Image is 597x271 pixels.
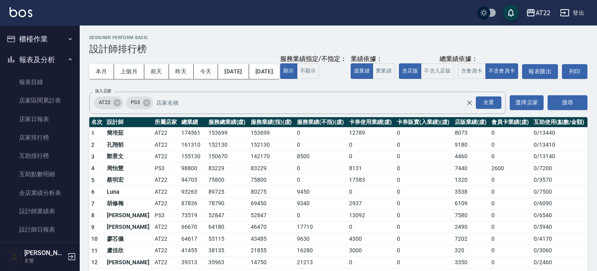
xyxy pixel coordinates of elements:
td: 廖芯儀 [105,233,153,245]
td: 3538 [453,186,489,198]
td: 0 / 3060 [532,245,587,257]
td: 94703 [179,174,206,186]
td: 0 [395,174,453,186]
span: 5 [91,177,94,183]
td: 13092 [347,210,395,222]
th: 服務業績(指)(虛) [249,117,295,128]
td: AT22 [153,221,179,233]
td: 142170 [249,151,295,163]
button: 今天 [194,64,218,79]
td: AT22 [153,139,179,151]
td: 35963 [206,257,249,269]
th: 服務業績(不指)(虛) [295,117,347,128]
span: 2 [91,141,94,148]
a: 店家日報表 [3,110,77,128]
td: AT22 [153,233,179,245]
td: 簡培茹 [105,127,153,139]
td: 胡修梅 [105,198,153,210]
button: save [503,5,519,21]
span: AT22 [94,98,115,106]
a: 設計師日報表 [3,220,77,239]
td: 75800 [206,174,249,186]
td: 69450 [249,198,295,210]
td: 0 / 13440 [532,127,587,139]
button: 不含入店販 [421,63,454,79]
td: 8073 [453,127,489,139]
button: Open [474,95,503,110]
th: 所屬店家 [153,117,179,128]
td: 0 [347,139,395,151]
img: Person [6,249,22,265]
td: 0 / 7200 [532,163,587,175]
span: 4 [91,165,94,171]
td: 43485 [249,233,295,245]
button: 不顯示 [297,63,319,79]
td: 21213 [295,257,347,269]
td: 152130 [206,139,249,151]
td: 0 [295,210,347,222]
td: 0 [489,151,532,163]
td: 0 [489,257,532,269]
td: 4300 [347,233,395,245]
th: 總業績 [179,117,206,128]
button: 顯示 [280,63,297,79]
td: 41455 [179,245,206,257]
td: 320 [453,245,489,257]
td: 174561 [179,127,206,139]
td: 17710 [295,221,347,233]
label: 加入店家 [95,88,112,94]
button: 實業績 [373,63,395,79]
td: AT22 [153,174,179,186]
span: 6 [91,189,94,195]
td: 9180 [453,139,489,151]
td: 鄭景文 [105,151,153,163]
td: 7580 [453,210,489,222]
th: 卡券使用業績(虛) [347,117,395,128]
td: 0 [347,221,395,233]
td: 0 [295,163,347,175]
td: 2490 [453,221,489,233]
h3: 設計師排行榜 [89,43,587,55]
p: 主管 [24,257,65,264]
td: 1320 [453,174,489,186]
td: 0 / 4170 [532,233,587,245]
td: 46470 [249,221,295,233]
span: 1 [91,130,94,136]
td: 0 [295,139,347,151]
button: [DATE] [218,64,249,79]
td: PS3 [153,210,179,222]
button: 報表及分析 [3,49,77,70]
td: 0 [489,127,532,139]
a: 設計師業績分析表 [3,239,77,257]
h2: Designer Perform Basic [89,35,587,40]
h5: [PERSON_NAME] [24,249,65,257]
button: 虛業績 [351,63,373,79]
th: 名次 [89,117,105,128]
th: 設計師 [105,117,153,128]
td: [PERSON_NAME] [105,210,153,222]
button: 昨天 [169,64,194,79]
td: Luna [105,186,153,198]
td: 0 / 3570 [532,174,587,186]
button: 選擇店家 [510,95,544,110]
a: 店家區間累計表 [3,91,77,110]
td: 52847 [249,210,295,222]
td: 98800 [179,163,206,175]
button: 前天 [144,64,169,79]
td: 38135 [206,245,249,257]
td: 盧佳欣 [105,245,153,257]
td: 8131 [347,163,395,175]
td: 0 [395,163,453,175]
button: 本月 [89,64,114,79]
input: 店家名稱 [154,96,480,110]
button: 不含會員卡 [485,63,518,79]
td: 0 [395,151,453,163]
td: AT22 [153,186,179,198]
a: 全店業績分析表 [3,184,77,202]
td: 7440 [453,163,489,175]
td: 0 [347,151,395,163]
td: 0 / 5940 [532,221,587,233]
td: 21855 [249,245,295,257]
img: Logo [10,7,32,17]
td: AT22 [153,127,179,139]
